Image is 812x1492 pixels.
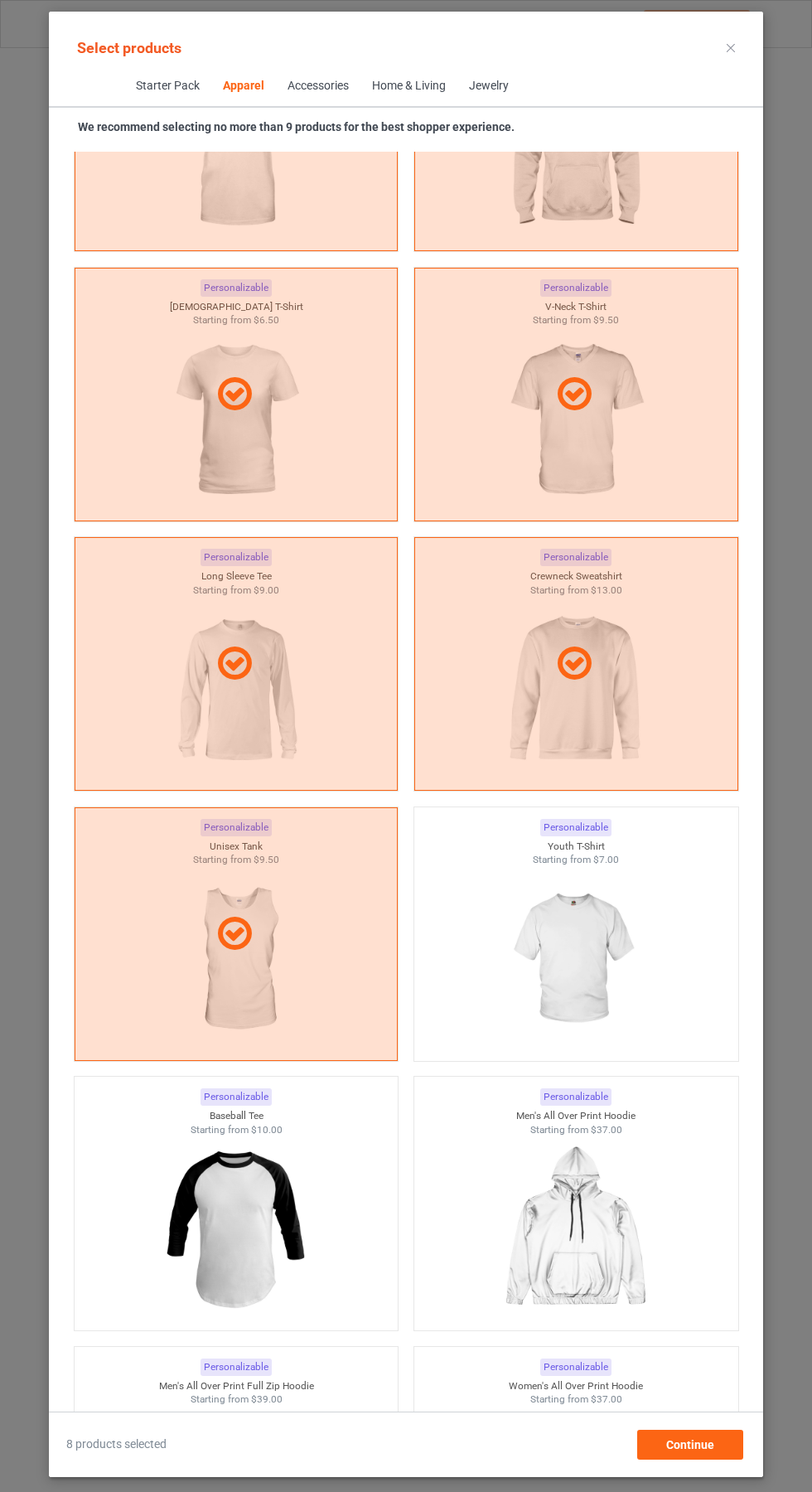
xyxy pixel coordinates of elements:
div: Starting from [414,1123,738,1137]
span: $10.00 [250,1124,282,1136]
span: Select products [77,39,181,56]
div: Personalizable [540,1088,611,1106]
img: regular.jpg [162,1136,310,1322]
div: Youth T-Shirt [414,840,738,854]
strong: We recommend selecting no more than 9 products for the best shopper experience. [78,120,515,133]
span: $7.00 [593,854,619,865]
span: $37.00 [591,1393,622,1405]
div: Home & Living [371,78,445,94]
img: regular.jpg [501,867,650,1053]
div: Starting from [75,1393,399,1407]
div: Accessories [287,78,348,94]
div: Jewelry [468,78,508,94]
span: Continue [666,1438,714,1451]
div: Men's All Over Print Hoodie [414,1109,738,1123]
div: Baseball Tee [75,1109,399,1123]
div: Starting from [414,853,738,867]
div: Personalizable [540,819,611,836]
div: Apparel [222,78,263,94]
div: Starting from [75,1123,399,1137]
div: Women's All Over Print Hoodie [414,1379,738,1393]
div: Continue [637,1430,743,1460]
span: $39.00 [250,1393,282,1405]
div: Personalizable [540,1359,611,1376]
span: 8 products selected [66,1436,167,1453]
div: Men's All Over Print Full Zip Hoodie [75,1379,399,1393]
div: Personalizable [201,1088,272,1106]
img: regular.jpg [501,1136,650,1322]
span: Starter Pack [123,66,210,106]
div: Personalizable [201,1359,272,1376]
span: $37.00 [591,1124,622,1136]
div: Starting from [414,1393,738,1407]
